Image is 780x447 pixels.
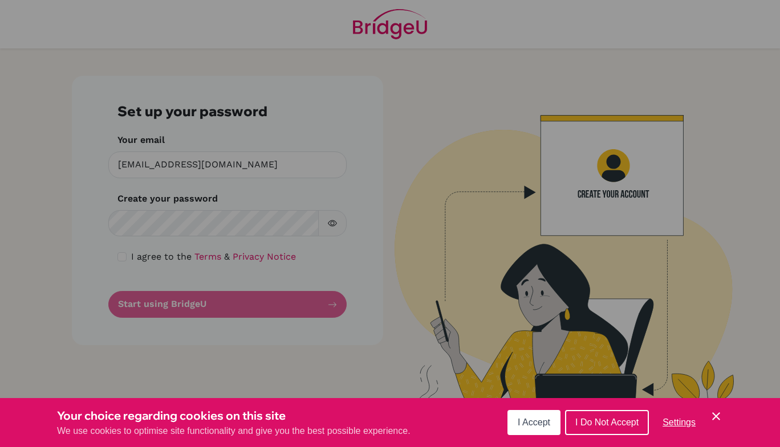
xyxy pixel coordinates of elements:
[709,409,723,423] button: Save and close
[57,407,411,424] h3: Your choice regarding cookies on this site
[653,411,705,434] button: Settings
[663,417,696,427] span: Settings
[565,410,649,435] button: I Do Not Accept
[518,417,550,427] span: I Accept
[507,410,560,435] button: I Accept
[57,424,411,438] p: We use cookies to optimise site functionality and give you the best possible experience.
[575,417,639,427] span: I Do Not Accept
